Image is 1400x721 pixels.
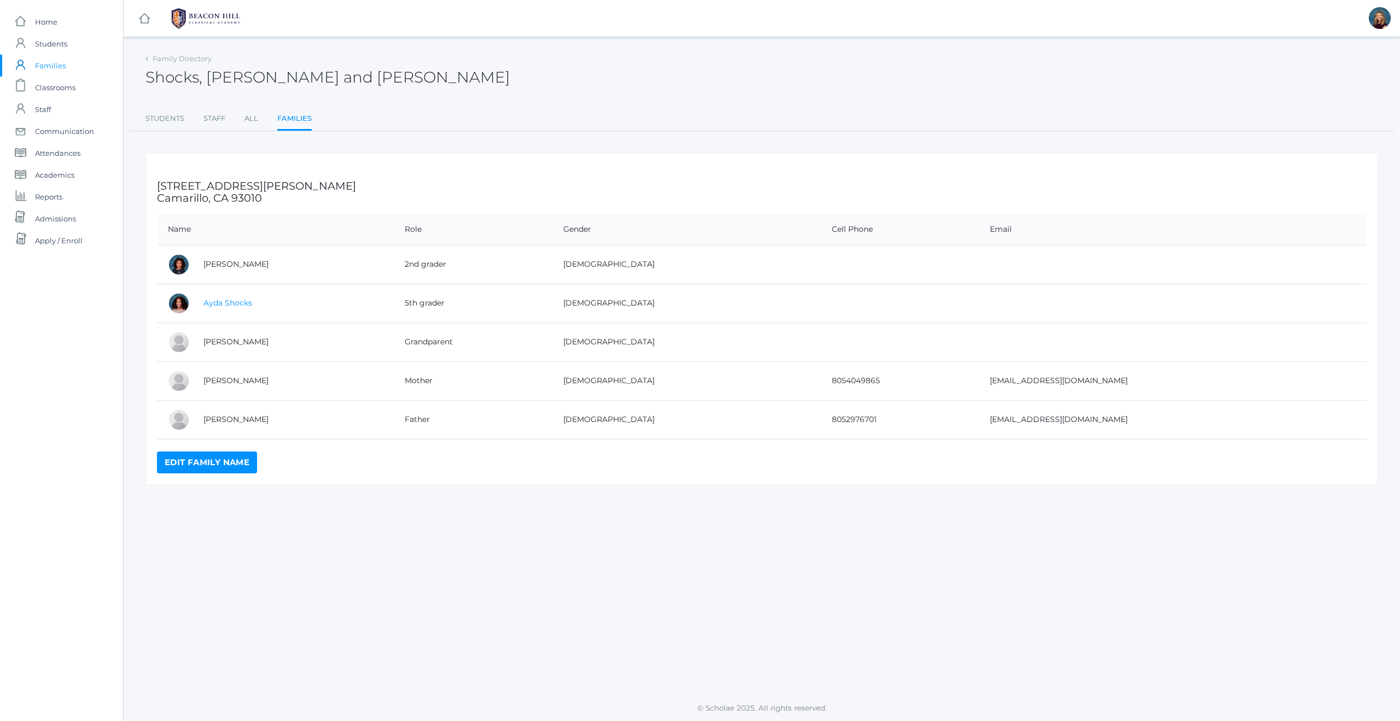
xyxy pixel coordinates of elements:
[394,245,552,284] td: 2nd grader
[157,180,1367,204] h3: [STREET_ADDRESS][PERSON_NAME] Camarillo, CA 93010
[277,108,312,131] a: Families
[203,414,269,424] a: [PERSON_NAME]
[394,284,552,323] td: 5th grader
[35,164,74,186] span: Academics
[552,323,821,361] td: [DEMOGRAPHIC_DATA]
[203,259,269,269] a: [PERSON_NAME]
[552,245,821,284] td: [DEMOGRAPHIC_DATA]
[832,376,880,385] a: 8054049865
[979,361,1367,400] td: [EMAIL_ADDRESS][DOMAIN_NAME]
[168,254,190,275] div: Luca Shocks
[203,337,269,347] a: [PERSON_NAME]
[35,98,51,120] span: Staff
[145,108,184,130] a: Students
[165,5,247,32] img: 1_BHCALogos-05.png
[168,409,190,431] div: ADRIAN SHOCKS
[979,400,1367,439] td: [EMAIL_ADDRESS][DOMAIN_NAME]
[244,108,258,130] a: All
[203,298,252,308] a: Ayda Shocks
[35,230,83,251] span: Apply / Enroll
[35,33,67,55] span: Students
[35,77,75,98] span: Classrooms
[552,214,821,245] th: Gender
[832,414,877,424] a: 8052976701
[168,292,190,314] div: Ayda Shocks
[35,208,76,230] span: Admissions
[552,284,821,323] td: [DEMOGRAPHIC_DATA]
[203,376,269,385] a: [PERSON_NAME]
[552,400,821,439] td: [DEMOGRAPHIC_DATA]
[145,69,510,86] h2: Shocks, [PERSON_NAME] and [PERSON_NAME]
[1369,7,1391,29] div: Lindsay Leeds
[157,214,394,245] th: Name
[979,214,1367,245] th: Email
[821,214,979,245] th: Cell Phone
[552,361,821,400] td: [DEMOGRAPHIC_DATA]
[35,142,80,164] span: Attendances
[157,452,257,473] a: Edit Family Name
[35,120,94,142] span: Communication
[168,370,190,392] div: Mikayla Shocks
[394,400,552,439] td: Father
[394,361,552,400] td: Mother
[394,214,552,245] th: Role
[35,11,57,33] span: Home
[124,702,1400,713] p: © Scholae 2025. All rights reserved.
[35,186,62,208] span: Reports
[153,54,212,63] a: Family Directory
[394,323,552,361] td: Grandparent
[168,331,190,353] div: Tracy Speranza
[203,108,225,130] a: Staff
[35,55,66,77] span: Families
